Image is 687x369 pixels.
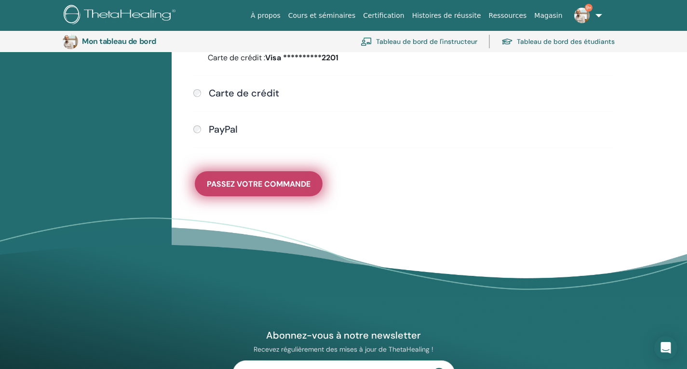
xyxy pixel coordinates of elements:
img: chalkboard-teacher.svg [361,37,372,46]
font: Carte de crédit [209,87,279,99]
font: Abonnez-vous à notre newsletter [266,329,421,342]
a: Magasin [530,7,566,25]
button: Passez votre commande [195,171,323,196]
font: Certification [363,12,404,19]
font: Cours et séminaires [288,12,355,19]
img: default.jpg [63,34,78,49]
font: Tableau de bord de l'instructeur [376,38,477,46]
a: Cours et séminaires [284,7,359,25]
font: Recevez régulièrement des mises à jour de ThetaHealing ! [254,345,433,354]
a: Ressources [485,7,531,25]
a: Certification [359,7,408,25]
font: Passez votre commande [207,179,310,189]
a: Tableau de bord des étudiants [501,31,615,52]
img: default.jpg [574,8,590,23]
font: Magasin [534,12,562,19]
font: À propos [251,12,281,19]
a: Tableau de bord de l'instructeur [361,31,477,52]
font: 9+ [586,4,592,11]
font: Ressources [489,12,527,19]
font: Mon tableau de bord [82,36,156,46]
img: graduation-cap.svg [501,38,513,46]
a: À propos [247,7,284,25]
a: Histoires de réussite [408,7,485,25]
div: Ouvrir Intercom Messenger [654,336,677,359]
font: Tableau de bord des étudiants [517,38,615,46]
font: PayPal [209,123,238,136]
font: Histoires de réussite [412,12,481,19]
img: logo.png [64,5,179,27]
font: Carte de crédit : [208,53,265,63]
